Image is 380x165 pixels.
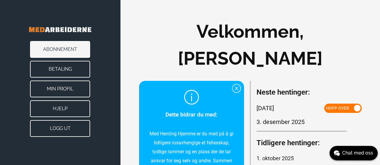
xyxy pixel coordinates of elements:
img: Banner [12,18,108,41]
h1: Velkommen, [PERSON_NAME] [172,18,328,72]
button: Hjelp [30,100,90,117]
button: Chat med oss [330,146,378,160]
span: Hopp over [326,106,349,110]
h2: Neste hentinger: [257,87,347,98]
button: Logg ut [30,120,90,137]
h3: Dette bidrar du med: [148,110,235,119]
button: Abonnement [30,41,90,58]
div: Avfall ikke hentet [257,154,362,162]
button: Hopp over [324,104,362,113]
button: Betaling [30,61,90,78]
span: Chat med oss [342,149,373,157]
h2: Tidligere hentinger: [257,137,361,148]
span: 1. oktober 2025 [257,154,294,162]
div: Lukk [232,84,241,93]
span: [DATE] [257,104,274,113]
button: Min Profil [30,81,90,97]
span: 3. desember 2025 [257,117,305,126]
